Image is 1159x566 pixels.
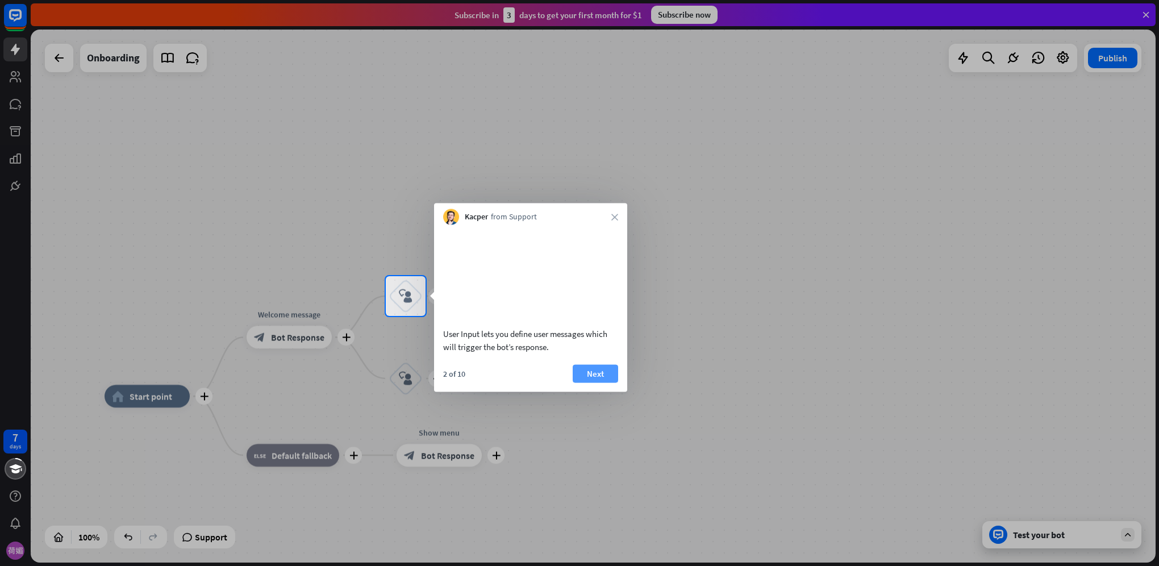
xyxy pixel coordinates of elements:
div: User Input lets you define user messages which will trigger the bot’s response. [443,327,618,353]
span: Kacper [465,211,488,223]
span: from Support [491,211,537,223]
button: Next [573,364,618,382]
i: close [611,214,618,220]
i: block_user_input [399,289,412,303]
div: 2 of 10 [443,368,465,378]
button: Open LiveChat chat widget [9,5,43,39]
